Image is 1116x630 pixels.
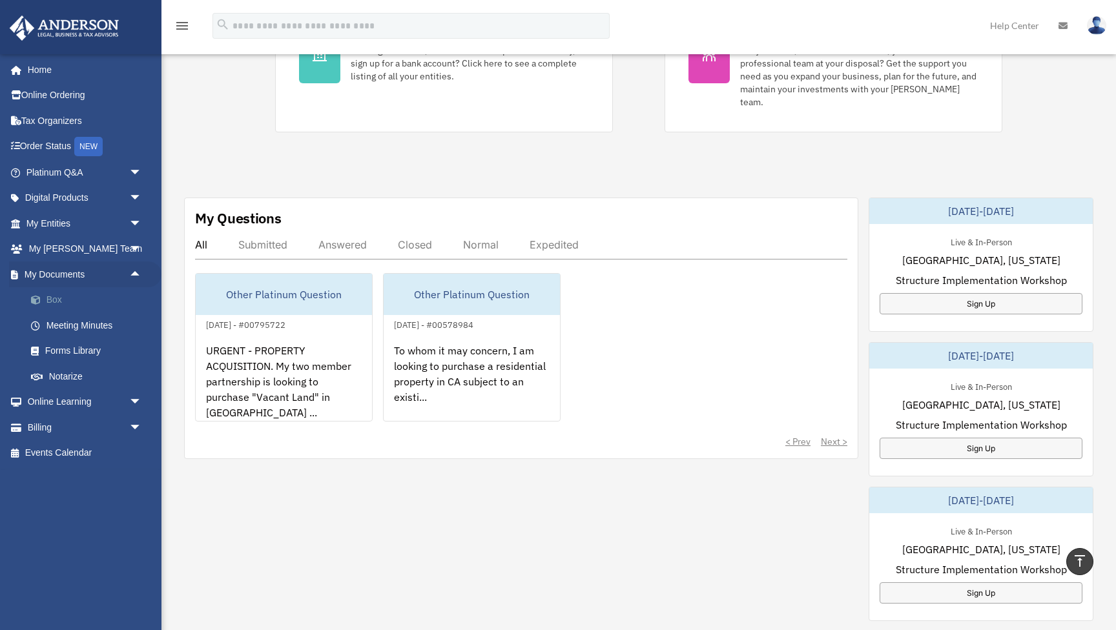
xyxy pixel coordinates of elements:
i: vertical_align_top [1072,553,1088,569]
div: Expedited [530,238,579,251]
div: Live & In-Person [940,523,1022,537]
a: Other Platinum Question[DATE] - #00795722URGENT - PROPERTY ACQUISITION. My two member partnership... [195,273,373,422]
span: arrow_drop_down [129,414,155,441]
div: URGENT - PROPERTY ACQUISITION. My two member partnership is looking to purchase "Vacant Land" in ... [196,332,372,433]
span: arrow_drop_down [129,236,155,263]
a: Forms Library [18,338,161,364]
a: vertical_align_top [1066,548,1093,575]
div: Did you know, as a Platinum Member, you have an entire professional team at your disposal? Get th... [740,44,978,108]
span: Structure Implementation Workshop [896,562,1067,577]
div: Closed [398,238,432,251]
a: Platinum Q&Aarrow_drop_down [9,159,161,185]
div: All [195,238,207,251]
span: [GEOGRAPHIC_DATA], [US_STATE] [902,252,1060,268]
a: My Entitiesarrow_drop_down [9,210,161,236]
a: Billingarrow_drop_down [9,414,161,440]
span: arrow_drop_down [129,389,155,416]
a: Box [18,287,161,313]
a: Notarize [18,363,161,389]
span: Structure Implementation Workshop [896,417,1067,432]
div: My Questions [195,208,282,228]
div: [DATE]-[DATE] [869,343,1093,369]
div: [DATE] - #00578984 [384,317,484,330]
div: Live & In-Person [940,379,1022,392]
div: Other Platinum Question [384,274,560,315]
span: [GEOGRAPHIC_DATA], [US_STATE] [902,542,1060,557]
div: NEW [74,137,103,156]
div: [DATE]-[DATE] [869,198,1093,224]
a: Sign Up [880,582,1082,604]
a: My [PERSON_NAME] Teamarrow_drop_down [9,236,161,262]
span: arrow_drop_down [129,159,155,186]
a: Meeting Minutes [18,312,161,338]
a: Tax Organizers [9,108,161,134]
a: My Documentsarrow_drop_up [9,261,161,287]
a: Events Calendar [9,440,161,466]
div: To whom it may concern, I am looking to purchase a residential property in CA subject to an exist... [384,332,560,433]
div: Submitted [238,238,287,251]
span: Structure Implementation Workshop [896,272,1067,288]
a: Online Learningarrow_drop_down [9,389,161,415]
span: [GEOGRAPHIC_DATA], [US_STATE] [902,397,1060,412]
a: Home [9,57,155,83]
div: Other Platinum Question [196,274,372,315]
div: Live & In-Person [940,234,1022,248]
img: User Pic [1087,16,1106,35]
img: Anderson Advisors Platinum Portal [6,15,123,41]
div: Normal [463,238,499,251]
a: My [PERSON_NAME] Team Did you know, as a Platinum Member, you have an entire professional team at... [665,3,1002,132]
span: arrow_drop_up [129,261,155,288]
span: arrow_drop_down [129,210,155,237]
a: Online Ordering [9,83,161,108]
div: Answered [318,238,367,251]
a: Digital Productsarrow_drop_down [9,185,161,211]
a: menu [174,23,190,34]
a: Sign Up [880,293,1082,314]
a: Other Platinum Question[DATE] - #00578984To whom it may concern, I am looking to purchase a resid... [383,273,561,422]
div: Looking for an EIN, want to make an update to an entity, or sign up for a bank account? Click her... [351,44,589,83]
div: [DATE]-[DATE] [869,487,1093,513]
a: My Entities Looking for an EIN, want to make an update to an entity, or sign up for a bank accoun... [275,3,613,132]
div: [DATE] - #00795722 [196,317,296,330]
span: arrow_drop_down [129,185,155,212]
i: menu [174,18,190,34]
i: search [216,17,230,32]
a: Order StatusNEW [9,134,161,160]
a: Sign Up [880,438,1082,459]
